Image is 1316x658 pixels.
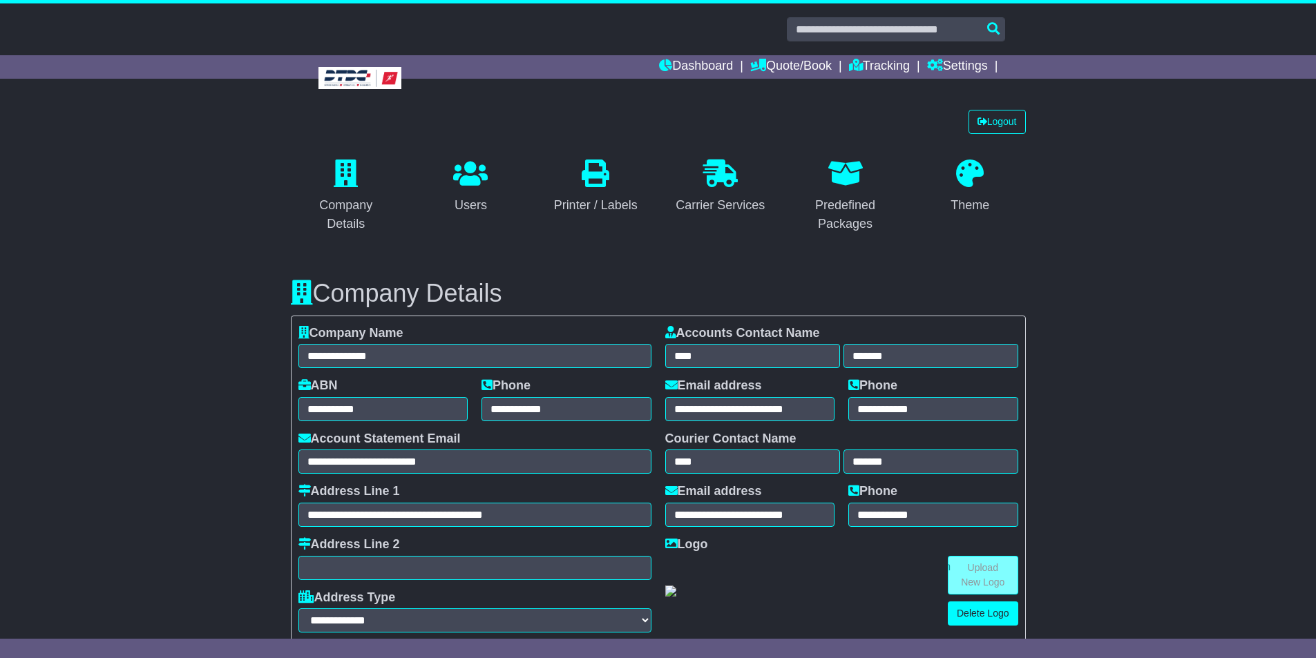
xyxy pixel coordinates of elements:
label: Accounts Contact Name [665,326,820,341]
a: Theme [942,155,998,220]
div: Users [453,196,488,215]
label: Address Type [298,590,396,606]
a: Logout [969,110,1026,134]
h3: Company Details [291,280,1026,307]
div: Company Details [299,196,392,233]
a: Company Details [290,155,401,238]
a: Delete Logo [948,601,1018,626]
label: Email address [665,378,762,394]
a: Printer / Labels [545,155,647,220]
a: Upload New Logo [948,556,1018,594]
a: Dashboard [659,55,733,79]
label: Phone [848,484,897,499]
a: Tracking [849,55,910,79]
a: Settings [927,55,988,79]
div: Theme [951,196,989,215]
label: Email address [665,484,762,499]
a: Quote/Book [750,55,832,79]
label: Logo [665,537,708,552]
label: Company Name [298,326,403,341]
div: Carrier Services [676,196,765,215]
label: Account Statement Email [298,432,461,447]
label: ABN [298,378,338,394]
label: Address Line 1 [298,484,400,499]
img: GetCustomerLogo [665,586,676,597]
div: Predefined Packages [799,196,892,233]
label: Address Line 2 [298,537,400,552]
label: Phone [481,378,531,394]
a: Predefined Packages [790,155,901,238]
a: Carrier Services [667,155,774,220]
label: Phone [848,378,897,394]
label: Courier Contact Name [665,432,797,447]
div: Printer / Labels [554,196,638,215]
a: Users [444,155,497,220]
